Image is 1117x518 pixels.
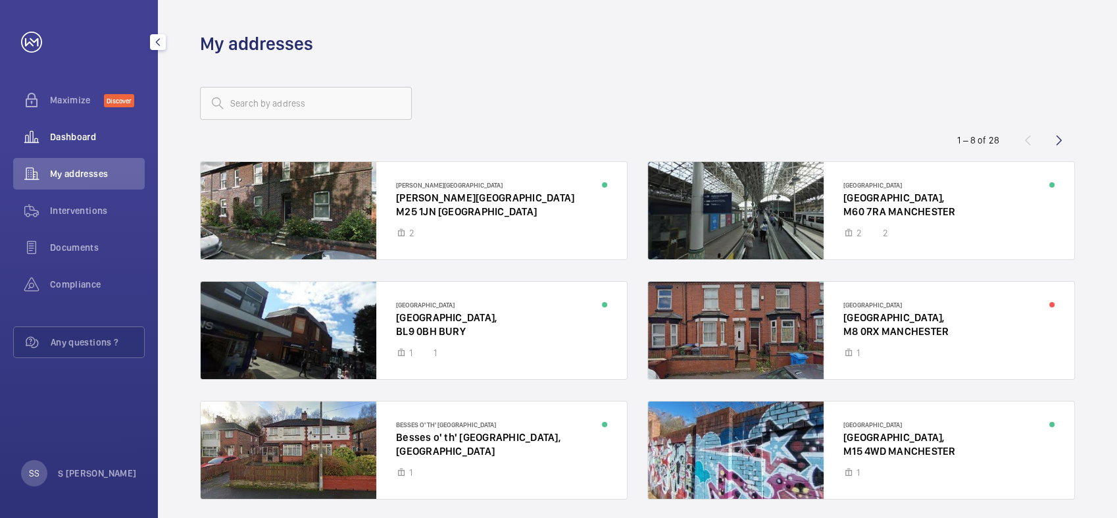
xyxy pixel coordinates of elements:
[51,336,144,349] span: Any questions ?
[29,467,39,480] p: SS
[104,94,134,107] span: Discover
[200,87,412,120] input: Search by address
[957,134,999,147] div: 1 – 8 of 28
[58,467,136,480] p: S [PERSON_NAME]
[50,278,145,291] span: Compliance
[50,204,145,217] span: Interventions
[50,130,145,143] span: Dashboard
[200,32,313,56] h1: My addresses
[50,241,145,254] span: Documents
[50,167,145,180] span: My addresses
[50,93,104,107] span: Maximize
